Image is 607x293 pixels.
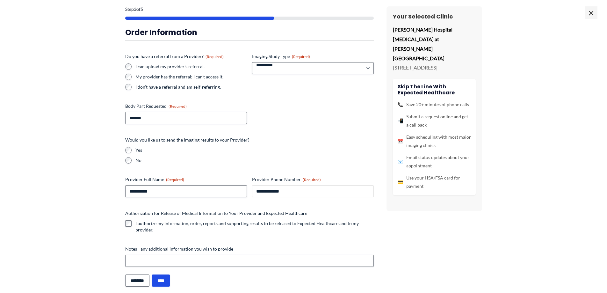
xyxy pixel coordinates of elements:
label: I can upload my provider's referral. [135,63,247,70]
span: × [585,6,597,19]
legend: Authorization for Release of Medical Information to Your Provider and Expected Healthcare [125,210,307,216]
label: Provider Phone Number [252,176,374,183]
span: 📅 [398,137,403,145]
label: I don't have a referral and am self-referring. [135,84,247,90]
li: Use your HSA/FSA card for payment [398,174,471,190]
p: Step of [125,7,374,11]
label: Body Part Requested [125,103,247,109]
label: Provider Full Name [125,176,247,183]
h4: Skip the line with Expected Healthcare [398,84,471,96]
span: 📧 [398,157,403,166]
span: (Required) [206,54,224,59]
h3: Order Information [125,27,374,37]
span: (Required) [303,177,321,182]
label: I authorize my information, order, reports and supporting results to be released to Expected Heal... [135,220,374,233]
li: Easy scheduling with most major imaging clinics [398,133,471,150]
span: 5 [141,6,143,12]
label: Yes [135,147,374,153]
h3: Your Selected Clinic [393,13,476,20]
label: Imaging Study Type [252,53,374,60]
span: (Required) [169,104,187,109]
label: Notes - any additional information you wish to provide [125,246,374,252]
li: Save 20+ minutes of phone calls [398,100,471,109]
span: 💳 [398,178,403,186]
span: 3 [134,6,136,12]
li: Email status updates about your appointment [398,153,471,170]
span: 📞 [398,100,403,109]
span: (Required) [292,54,310,59]
p: [PERSON_NAME] Hospital [MEDICAL_DATA] at [PERSON_NAME][GEOGRAPHIC_DATA] [393,25,476,63]
span: (Required) [166,177,184,182]
span: 📲 [398,117,403,125]
p: [STREET_ADDRESS] [393,63,476,72]
legend: Would you like us to send the imaging results to your Provider? [125,137,249,143]
label: My provider has the referral; I can't access it. [135,74,247,80]
label: No [135,157,374,164]
li: Submit a request online and get a call back [398,113,471,129]
legend: Do you have a referral from a Provider? [125,53,224,60]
